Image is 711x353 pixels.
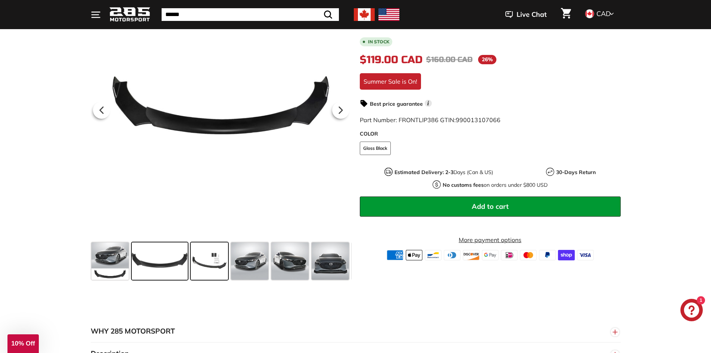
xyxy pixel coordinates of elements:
[443,181,548,189] p: on orders under $800 USD
[444,250,461,260] img: diners_club
[162,8,339,21] input: Search
[556,169,596,176] strong: 30-Days Return
[7,334,39,353] div: 10% Off
[11,340,35,347] span: 10% Off
[370,100,423,107] strong: Best price guarantee
[406,250,422,260] img: apple_pay
[456,116,500,124] span: 990013107066
[360,73,421,90] div: Summer Sale is On!
[91,320,621,343] button: WHY 285 MOTORSPORT
[360,235,621,244] a: More payment options
[387,250,403,260] img: american_express
[556,2,576,27] a: Cart
[109,6,150,24] img: Logo_285_Motorsport_areodynamics_components
[425,100,432,107] span: i
[596,9,611,18] span: CAD
[443,182,484,188] strong: No customs fees
[360,196,621,217] button: Add to cart
[368,40,389,44] b: In stock
[520,250,537,260] img: master
[395,169,453,176] strong: Estimated Delivery: 2-3
[360,7,621,31] h1: Front Lip Splitter - [DATE]-[DATE] Mazda 3 4th Gen Sedan
[426,55,473,64] span: $160.00 CAD
[478,55,496,64] span: 26%
[517,10,547,19] span: Live Chat
[501,250,518,260] img: ideal
[678,299,705,323] inbox-online-store-chat: Shopify online store chat
[360,53,422,66] span: $119.00 CAD
[360,116,500,124] span: Part Number: FRONTLIP386 GTIN:
[360,130,621,138] label: COLOR
[395,168,493,176] p: Days (Can & US)
[482,250,499,260] img: google_pay
[463,250,480,260] img: discover
[496,5,556,24] button: Live Chat
[577,250,594,260] img: visa
[558,250,575,260] img: shopify_pay
[472,202,509,211] span: Add to cart
[539,250,556,260] img: paypal
[425,250,442,260] img: bancontact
